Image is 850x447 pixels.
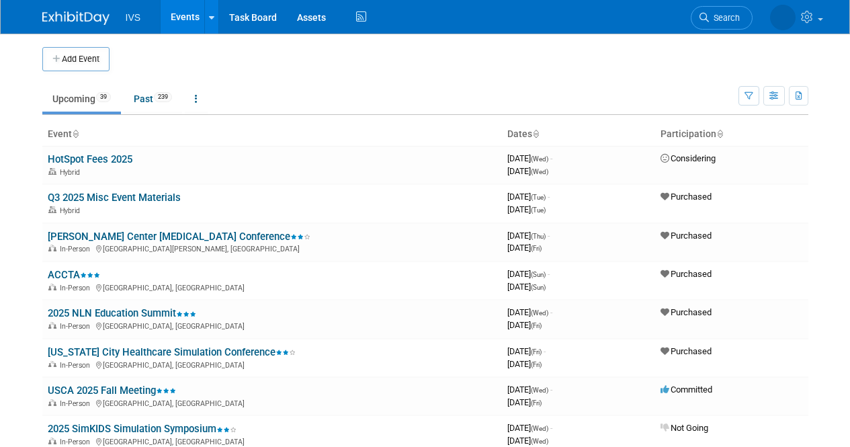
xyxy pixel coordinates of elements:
[550,384,552,395] span: -
[60,284,94,292] span: In-Person
[507,384,552,395] span: [DATE]
[507,166,548,176] span: [DATE]
[507,153,552,163] span: [DATE]
[661,307,712,317] span: Purchased
[661,269,712,279] span: Purchased
[507,436,548,446] span: [DATE]
[531,348,542,356] span: (Fri)
[550,307,552,317] span: -
[48,320,497,331] div: [GEOGRAPHIC_DATA], [GEOGRAPHIC_DATA]
[48,438,56,444] img: In-Person Event
[691,6,753,30] a: Search
[531,399,542,407] span: (Fri)
[48,322,56,329] img: In-Person Event
[661,384,712,395] span: Committed
[531,271,546,278] span: (Sun)
[532,128,539,139] a: Sort by Start Date
[550,153,552,163] span: -
[507,243,542,253] span: [DATE]
[60,245,94,253] span: In-Person
[770,5,796,30] img: Carrie Rhoads
[48,284,56,290] img: In-Person Event
[531,155,548,163] span: (Wed)
[48,436,497,446] div: [GEOGRAPHIC_DATA], [GEOGRAPHIC_DATA]
[48,361,56,368] img: In-Person Event
[42,47,110,71] button: Add Event
[154,92,172,102] span: 239
[42,86,121,112] a: Upcoming39
[531,387,548,394] span: (Wed)
[661,346,712,356] span: Purchased
[531,425,548,432] span: (Wed)
[60,168,84,177] span: Hybrid
[661,192,712,202] span: Purchased
[544,346,546,356] span: -
[661,423,708,433] span: Not Going
[507,397,542,407] span: [DATE]
[709,13,740,23] span: Search
[60,361,94,370] span: In-Person
[48,346,296,358] a: [US_STATE] City Healthcare Simulation Conference
[60,206,84,215] span: Hybrid
[126,12,141,23] span: IVS
[48,269,100,281] a: ACCTA
[548,231,550,241] span: -
[548,192,550,202] span: -
[48,307,196,319] a: 2025 NLN Education Summit
[42,123,502,146] th: Event
[42,11,110,25] img: ExhibitDay
[507,359,542,369] span: [DATE]
[507,307,552,317] span: [DATE]
[60,399,94,408] span: In-Person
[507,204,546,214] span: [DATE]
[507,320,542,330] span: [DATE]
[48,153,132,165] a: HotSpot Fees 2025
[60,322,94,331] span: In-Person
[531,194,546,201] span: (Tue)
[48,243,497,253] div: [GEOGRAPHIC_DATA][PERSON_NAME], [GEOGRAPHIC_DATA]
[531,322,542,329] span: (Fri)
[661,153,716,163] span: Considering
[48,423,237,435] a: 2025 SimKIDS Simulation Symposium
[96,92,111,102] span: 39
[48,359,497,370] div: [GEOGRAPHIC_DATA], [GEOGRAPHIC_DATA]
[507,231,550,241] span: [DATE]
[507,282,546,292] span: [DATE]
[550,423,552,433] span: -
[48,384,176,397] a: USCA 2025 Fall Meeting
[507,192,550,202] span: [DATE]
[531,245,542,252] span: (Fri)
[48,168,56,175] img: Hybrid Event
[48,206,56,213] img: Hybrid Event
[48,245,56,251] img: In-Person Event
[48,192,181,204] a: Q3 2025 Misc Event Materials
[48,231,310,243] a: [PERSON_NAME] Center [MEDICAL_DATA] Conference
[531,438,548,445] span: (Wed)
[507,346,546,356] span: [DATE]
[502,123,655,146] th: Dates
[716,128,723,139] a: Sort by Participation Type
[507,269,550,279] span: [DATE]
[48,282,497,292] div: [GEOGRAPHIC_DATA], [GEOGRAPHIC_DATA]
[531,309,548,317] span: (Wed)
[124,86,182,112] a: Past239
[548,269,550,279] span: -
[48,399,56,406] img: In-Person Event
[531,168,548,175] span: (Wed)
[507,423,552,433] span: [DATE]
[655,123,808,146] th: Participation
[661,231,712,241] span: Purchased
[531,206,546,214] span: (Tue)
[60,438,94,446] span: In-Person
[531,361,542,368] span: (Fri)
[531,284,546,291] span: (Sun)
[531,233,546,240] span: (Thu)
[48,397,497,408] div: [GEOGRAPHIC_DATA], [GEOGRAPHIC_DATA]
[72,128,79,139] a: Sort by Event Name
